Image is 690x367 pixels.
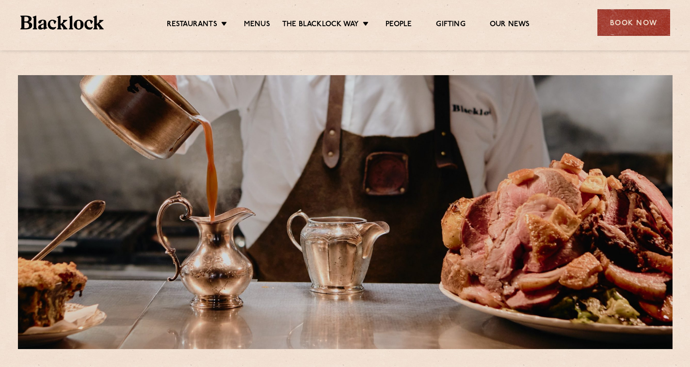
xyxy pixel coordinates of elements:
[244,20,270,31] a: Menus
[597,9,670,36] div: Book Now
[282,20,359,31] a: The Blacklock Way
[436,20,465,31] a: Gifting
[490,20,530,31] a: Our News
[20,16,104,30] img: BL_Textured_Logo-footer-cropped.svg
[385,20,412,31] a: People
[167,20,217,31] a: Restaurants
